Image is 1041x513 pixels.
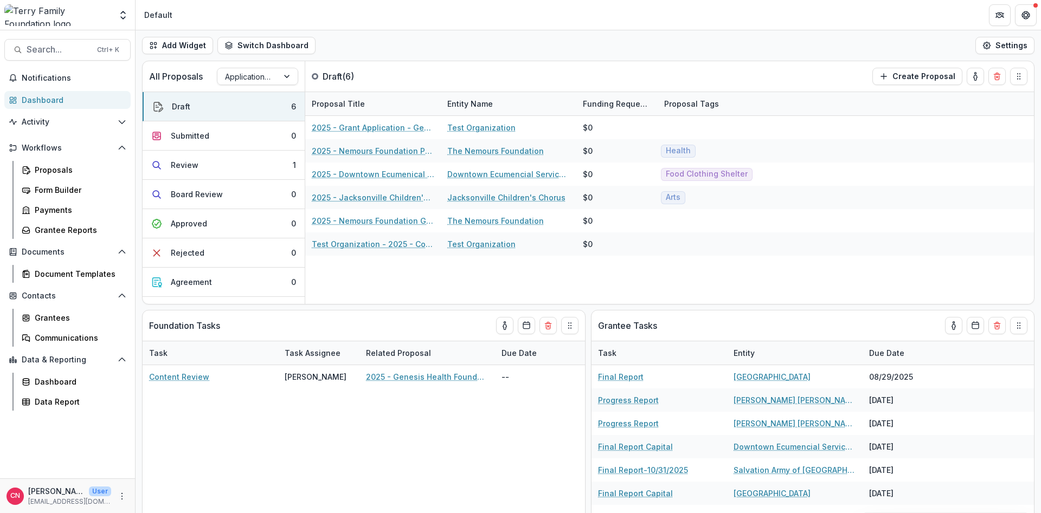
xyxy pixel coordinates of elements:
[312,168,434,180] a: 2025 - Downtown Ecumenical Services Council - Capital Campaign/Endowment
[143,238,305,268] button: Rejected0
[22,355,113,365] span: Data & Reporting
[863,388,944,412] div: [DATE]
[312,145,434,157] a: 2025 - Nemours Foundation Pediatric Pulmonolgy Fellowship Grant Application - Endowment
[95,44,121,56] div: Ctrl + K
[561,317,579,334] button: Drag
[27,44,91,55] span: Search...
[863,435,944,458] div: [DATE]
[734,394,856,406] a: [PERSON_NAME] [PERSON_NAME] Foundaton
[305,92,441,115] div: Proposal Title
[576,92,658,115] div: Funding Requested
[863,412,944,435] div: [DATE]
[291,218,296,229] div: 0
[149,319,220,332] p: Foundation Tasks
[305,98,371,109] div: Proposal Title
[171,130,209,141] div: Submitted
[115,490,128,503] button: More
[285,371,346,382] div: [PERSON_NAME]
[171,218,207,229] div: Approved
[583,238,593,250] div: $0
[35,184,122,196] div: Form Builder
[495,341,576,365] div: Due Date
[495,365,576,388] div: --
[598,441,673,452] a: Final Report Capital
[727,341,863,365] div: Entity
[10,492,20,499] div: Carol Nieves
[863,347,911,359] div: Due Date
[359,347,438,359] div: Related Proposal
[312,192,434,203] a: 2025 - Jacksonville Children's Chorus - General Operating Support
[143,209,305,238] button: Approved0
[143,268,305,297] button: Agreement0
[171,189,223,200] div: Board Review
[278,341,359,365] div: Task Assignee
[17,201,131,219] a: Payments
[989,4,1011,26] button: Partners
[447,145,544,157] a: The Nemours Foundation
[592,341,727,365] div: Task
[518,317,535,334] button: Calendar
[172,101,190,112] div: Draft
[658,92,793,115] div: Proposal Tags
[447,192,566,203] a: Jacksonville Children's Chorus
[666,170,748,179] span: Food Clothing Shelter
[143,347,174,359] div: Task
[666,146,691,155] span: Health
[583,168,593,180] div: $0
[863,341,944,365] div: Due Date
[293,159,296,171] div: 1
[35,396,122,407] div: Data Report
[143,92,305,121] button: Draft6
[447,238,516,250] a: Test Organization
[143,151,305,180] button: Review1
[666,193,680,202] span: Arts
[149,371,209,382] a: Content Review
[447,122,516,133] a: Test Organization
[312,215,434,226] a: 2025 - Nemours Foundation Grant Application Form - Program or Project
[35,164,122,176] div: Proposals
[598,418,659,429] a: Progress Report
[967,317,984,334] button: Calendar
[658,98,725,109] div: Proposal Tags
[975,37,1034,54] button: Settings
[291,130,296,141] div: 0
[4,139,131,157] button: Open Workflows
[734,371,811,382] a: [GEOGRAPHIC_DATA]
[143,341,278,365] div: Task
[22,118,113,127] span: Activity
[22,144,113,153] span: Workflows
[4,39,131,61] button: Search...
[115,4,131,26] button: Open entity switcher
[495,347,543,359] div: Due Date
[28,485,85,497] p: [PERSON_NAME]
[366,371,489,382] a: 2025 - Genesis Health Foundation - Program or Project
[4,351,131,368] button: Open Data & Reporting
[143,180,305,209] button: Board Review0
[863,458,944,482] div: [DATE]
[734,464,856,476] a: Salvation Army of [GEOGRAPHIC_DATA][US_STATE]
[35,376,122,387] div: Dashboard
[539,317,557,334] button: Delete card
[441,98,499,109] div: Entity Name
[22,94,122,106] div: Dashboard
[35,204,122,216] div: Payments
[863,482,944,505] div: [DATE]
[598,319,657,332] p: Grantee Tasks
[4,4,111,26] img: Terry Family Foundation logo
[143,121,305,151] button: Submitted0
[598,464,688,476] a: Final Report-10/31/2025
[441,92,576,115] div: Entity Name
[171,276,212,288] div: Agreement
[734,441,856,452] a: Downtown Ecumencial Services Council
[291,189,296,200] div: 0
[598,371,644,382] a: Final Report
[149,70,203,83] p: All Proposals
[171,247,204,258] div: Rejected
[89,486,111,496] p: User
[863,365,944,388] div: 08/29/2025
